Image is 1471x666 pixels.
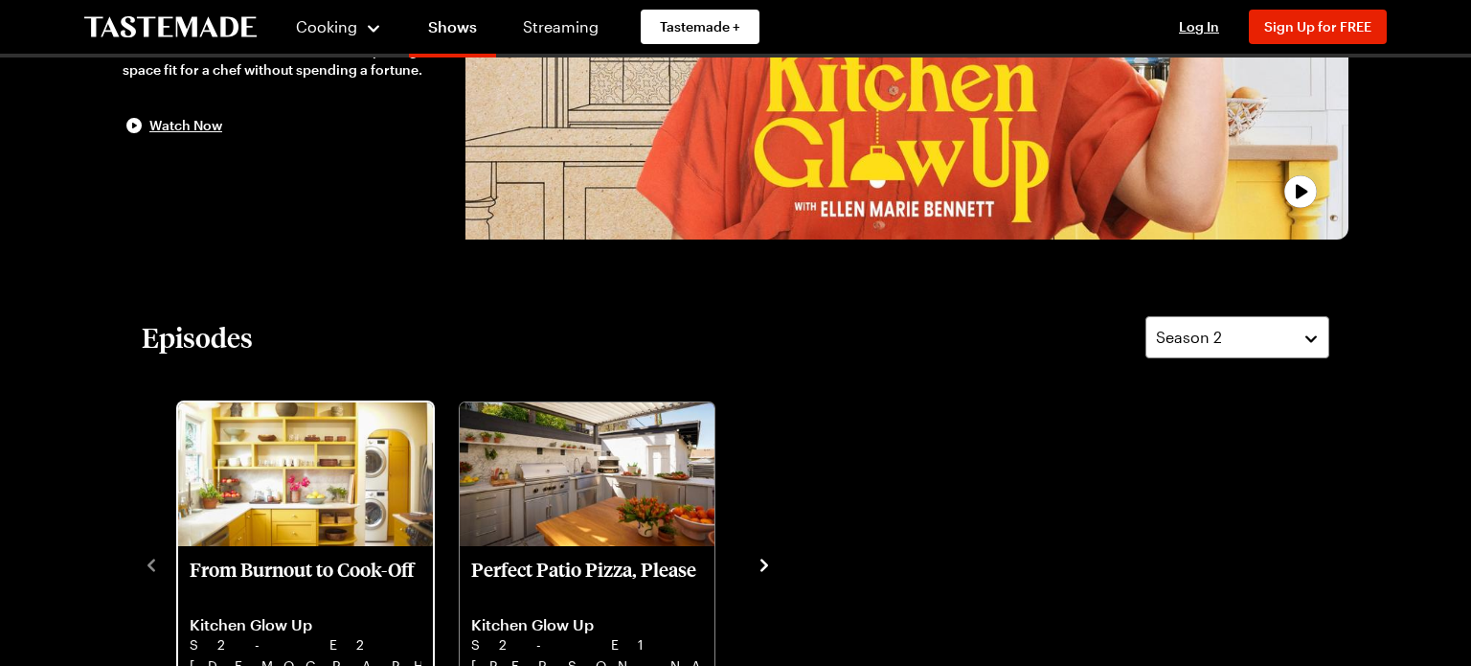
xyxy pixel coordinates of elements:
img: From Burnout to Cook-Off [178,402,433,546]
button: navigate to next item [755,552,774,575]
button: Log In [1161,17,1237,36]
button: Season 2 [1145,316,1329,358]
button: Cooking [295,4,382,50]
p: Kitchen Glow Up [471,615,703,634]
p: Perfect Patio Pizza, Please [471,558,703,604]
p: S2 - E2 [190,634,421,655]
span: Cooking [296,17,357,35]
a: To Tastemade Home Page [84,16,257,38]
button: Sign Up for FREE [1249,10,1387,44]
button: navigate to previous item [142,552,161,575]
span: Log In [1179,18,1219,34]
p: From Burnout to Cook-Off [190,558,421,604]
img: Perfect Patio Pizza, Please [460,402,714,546]
p: S2 - E1 [471,634,703,655]
span: Sign Up for FREE [1264,18,1371,34]
span: Season 2 [1156,326,1222,349]
span: Watch Now [149,116,222,135]
p: Kitchen Glow Up [190,615,421,634]
h2: Episodes [142,320,253,355]
a: Shows [409,4,496,57]
a: Tastemade + [641,10,759,44]
span: Tastemade + [660,17,740,36]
